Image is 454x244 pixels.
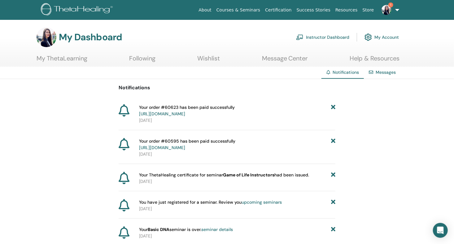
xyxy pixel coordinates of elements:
p: Notifications [119,84,335,91]
p: [DATE] [139,233,335,239]
a: seminar details [201,227,233,232]
span: 1 [388,2,393,7]
a: Success Stories [294,4,333,16]
a: Wishlist [198,55,220,67]
a: Courses & Seminars [214,4,263,16]
div: Open Intercom Messenger [433,223,448,238]
a: Messages [376,69,396,75]
span: Your order #60595 has been paid successfully [139,138,235,151]
a: upcoming seminars [242,199,282,205]
b: Game of Life Instructors [223,172,274,178]
img: default.jpg [382,5,391,15]
a: Help & Resources [350,55,399,67]
p: [DATE] [139,206,335,212]
img: default.jpg [37,27,56,47]
a: About [196,4,214,16]
strong: Basic DNA [148,227,169,232]
a: [URL][DOMAIN_NAME] [139,145,185,150]
a: Message Center [262,55,308,67]
p: [DATE] [139,151,335,157]
a: Instructor Dashboard [296,30,349,44]
span: Notifications [333,69,359,75]
a: Certification [263,4,294,16]
h3: My Dashboard [59,32,122,43]
a: Following [129,55,155,67]
p: [DATE] [139,117,335,124]
a: My ThetaLearning [37,55,87,67]
a: Resources [333,4,360,16]
span: Your ThetaHealing certificate for seminar had been issued. [139,172,309,178]
a: [URL][DOMAIN_NAME] [139,111,185,117]
span: Your order #60623 has been paid successfully [139,104,235,117]
img: chalkboard-teacher.svg [296,34,303,40]
p: [DATE] [139,178,335,185]
a: My Account [365,30,399,44]
span: You have just registered for a seminar. Review you [139,199,282,206]
span: Your seminar is over. [139,226,233,233]
a: Store [360,4,377,16]
img: logo.png [41,3,115,17]
img: cog.svg [365,32,372,42]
